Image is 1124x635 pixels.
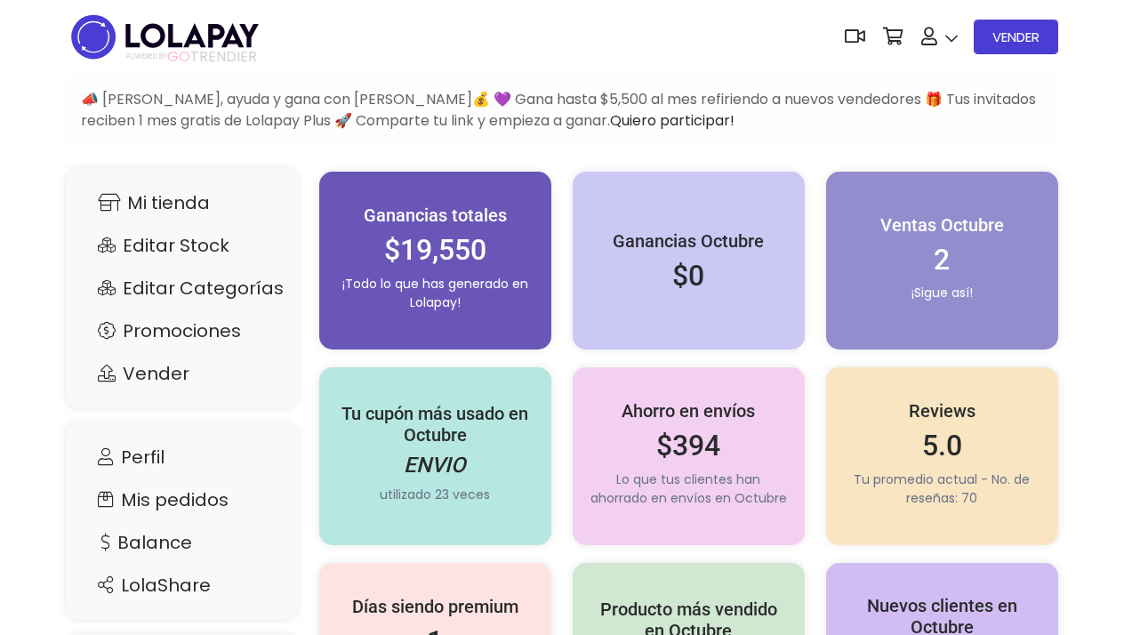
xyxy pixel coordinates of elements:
[337,205,534,226] h5: Ganancias totales
[84,357,280,390] a: Vender
[844,400,1040,422] h5: Reviews
[337,486,534,504] p: utilizado 23 veces
[590,470,787,508] p: Lo que tus clientes han ahorrado en envíos en Octubre
[590,230,787,252] h5: Ganancias Octubre
[844,284,1040,302] p: ¡Sigue así!
[844,429,1040,462] h2: 5.0
[610,110,735,131] a: Quiero participar!
[84,271,280,305] a: Editar Categorías
[590,400,787,422] h5: Ahorro en envíos
[84,440,280,474] a: Perfil
[84,568,280,602] a: LolaShare
[126,52,167,61] span: POWERED BY
[844,243,1040,277] h2: 2
[844,470,1040,508] p: Tu promedio actual - No. de reseñas: 70
[590,429,787,462] h2: $394
[84,483,280,517] a: Mis pedidos
[84,314,280,348] a: Promociones
[337,453,534,478] h4: ENVIO
[126,49,257,65] span: TRENDIER
[337,403,534,446] h5: Tu cupón más usado en Octubre
[337,233,534,267] h2: $19,550
[81,89,1036,131] span: 📣 [PERSON_NAME], ayuda y gana con [PERSON_NAME]💰 💜 Gana hasta $5,500 al mes refiriendo a nuevos v...
[167,46,190,67] span: GO
[590,259,787,293] h2: $0
[84,186,280,220] a: Mi tienda
[66,9,264,65] img: logo
[84,526,280,559] a: Balance
[844,214,1040,236] h5: Ventas Octubre
[337,275,534,312] p: ¡Todo lo que has generado en Lolapay!
[84,229,280,262] a: Editar Stock
[974,20,1058,54] a: VENDER
[337,596,534,617] h5: Días siendo premium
